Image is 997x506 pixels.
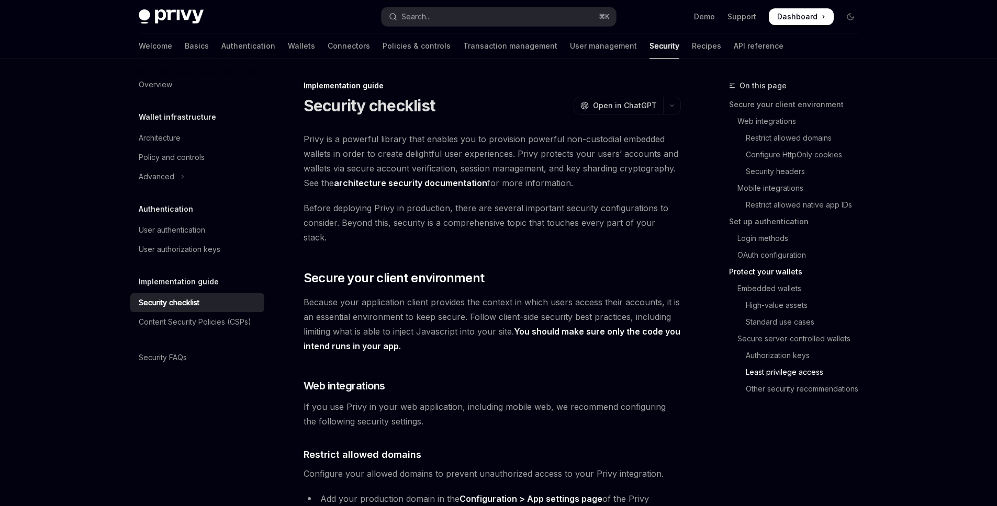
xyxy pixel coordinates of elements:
[139,316,251,328] div: Content Security Policies (CSPs)
[694,11,715,22] a: Demo
[139,33,172,59] a: Welcome
[304,447,421,462] span: Restrict allowed domains
[570,33,637,59] a: User management
[139,151,205,164] div: Policy and controls
[304,466,681,481] span: Configure your allowed domains to prevent unauthorized access to your Privy integration.
[729,96,867,113] a: Secure your client environment
[139,203,193,215] h5: Authentication
[288,33,315,59] a: Wallets
[130,240,264,259] a: User authorization keys
[130,348,264,367] a: Security FAQs
[649,33,679,59] a: Security
[304,270,485,286] span: Secure your client environment
[727,11,756,22] a: Support
[130,313,264,331] a: Content Security Policies (CSPs)
[729,197,867,213] a: Restrict allowed native app IDs
[304,80,681,91] div: Implementation guide
[593,100,657,111] span: Open in ChatGPT
[729,130,867,146] a: Restrict allowed domains
[729,330,867,347] a: Secure server-controlled wallets
[328,33,370,59] a: Connectors
[139,243,220,256] div: User authorization keys
[729,381,867,397] a: Other security recommendations
[139,132,181,144] div: Architecture
[130,148,264,167] a: Policy and controls
[185,33,209,59] a: Basics
[139,9,204,24] img: dark logo
[729,347,867,364] a: Authorization keys
[692,33,721,59] a: Recipes
[734,33,783,59] a: API reference
[139,296,199,309] div: Security checklist
[304,96,435,115] h1: Security checklist
[304,132,681,190] span: Privy is a powerful library that enables you to provision powerful non-custodial embedded wallets...
[130,129,264,147] a: Architecture
[729,314,867,330] a: Standard use cases
[729,213,867,230] a: Set up authentication
[130,293,264,312] a: Security checklist
[139,224,205,236] div: User authentication
[139,78,172,91] div: Overview
[304,378,385,393] span: Web integrations
[729,180,867,197] a: Mobile integrations
[729,113,867,130] a: Web integrations
[304,201,681,245] span: Before deploying Privy in production, there are several important security configurations to cons...
[401,10,431,23] div: Search...
[139,351,187,364] div: Security FAQs
[382,7,616,26] button: Open search
[769,8,834,25] a: Dashboard
[139,275,219,288] h5: Implementation guide
[383,33,451,59] a: Policies & controls
[139,170,174,183] div: Advanced
[777,11,817,22] span: Dashboard
[729,364,867,381] a: Least privilege access
[130,75,264,94] a: Overview
[729,146,867,163] a: Configure HttpOnly cookies
[130,167,264,186] button: Toggle Advanced section
[729,263,867,280] a: Protect your wallets
[740,79,787,92] span: On this page
[842,8,859,25] button: Toggle dark mode
[574,97,663,114] button: Open in ChatGPT
[334,178,487,189] a: architecture security documentation
[139,111,216,123] h5: Wallet infrastructure
[729,247,867,263] a: OAuth configuration
[130,221,264,239] a: User authentication
[599,13,610,21] span: ⌘ K
[729,297,867,314] a: High-value assets
[729,163,867,180] a: Security headers
[729,280,867,297] a: Embedded wallets
[304,295,681,353] span: Because your application client provides the context in which users access their accounts, it is ...
[729,230,867,247] a: Login methods
[221,33,275,59] a: Authentication
[463,33,557,59] a: Transaction management
[304,399,681,429] span: If you use Privy in your web application, including mobile web, we recommend configuring the foll...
